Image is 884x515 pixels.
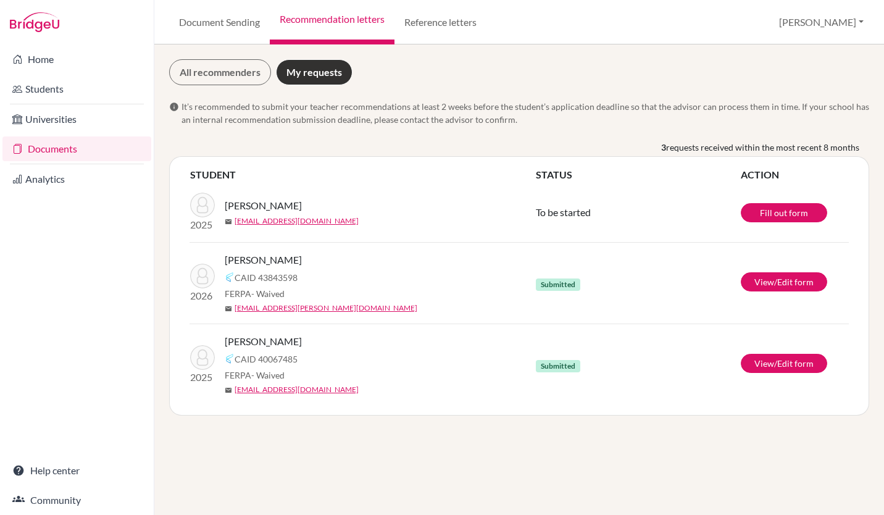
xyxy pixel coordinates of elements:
[235,271,298,284] span: CAID 43843598
[2,167,151,191] a: Analytics
[741,354,827,373] a: View/Edit form
[2,136,151,161] a: Documents
[225,253,302,267] span: [PERSON_NAME]
[169,102,179,112] span: info
[741,272,827,291] a: View/Edit form
[2,107,151,132] a: Universities
[225,272,235,282] img: Common App logo
[190,264,215,288] img: Hammerson-Jones, William
[225,198,302,213] span: [PERSON_NAME]
[225,387,232,394] span: mail
[225,218,232,225] span: mail
[741,203,827,222] a: Fill out form
[190,167,535,183] th: STUDENT
[225,369,285,382] span: FERPA
[235,384,359,395] a: [EMAIL_ADDRESS][DOMAIN_NAME]
[535,167,740,183] th: STATUS
[2,77,151,101] a: Students
[661,141,666,154] b: 3
[773,10,869,34] button: [PERSON_NAME]
[2,458,151,483] a: Help center
[190,193,215,217] img: Hall, Felix
[251,370,285,380] span: - Waived
[190,217,215,232] p: 2025
[235,353,298,366] span: CAID 40067485
[225,287,285,300] span: FERPA
[276,59,352,85] a: My requests
[536,278,580,291] span: Submitted
[235,216,359,227] a: [EMAIL_ADDRESS][DOMAIN_NAME]
[536,206,591,218] span: To be started
[225,354,235,364] img: Common App logo
[536,360,580,372] span: Submitted
[10,12,59,32] img: Bridge-U
[225,305,232,312] span: mail
[225,334,302,349] span: [PERSON_NAME]
[740,167,849,183] th: ACTION
[2,488,151,513] a: Community
[235,303,417,314] a: [EMAIL_ADDRESS][PERSON_NAME][DOMAIN_NAME]
[2,47,151,72] a: Home
[190,345,215,370] img: Hall, Felix
[251,288,285,299] span: - Waived
[169,59,271,85] a: All recommenders
[181,100,869,126] span: It’s recommended to submit your teacher recommendations at least 2 weeks before the student’s app...
[190,370,215,385] p: 2025
[190,288,215,303] p: 2026
[666,141,859,154] span: requests received within the most recent 8 months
